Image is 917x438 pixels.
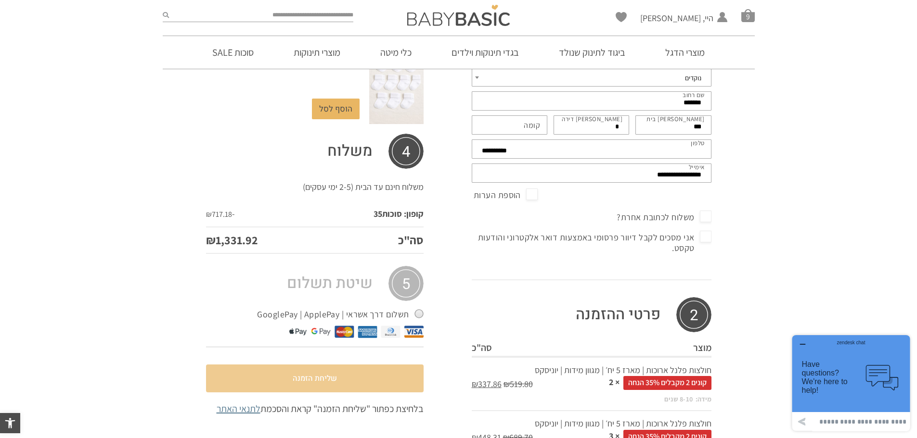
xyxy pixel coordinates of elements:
span: משלוח לכתובת אחרת? [617,210,711,225]
label: קומה [524,120,540,131]
th: סה"כ [287,227,424,254]
span: ₪ [206,209,212,219]
th: סה"כ [472,339,534,357]
img: עשרה זוגות גרביים לתינוקות [369,43,423,124]
th: מוצר [533,339,711,357]
a: כלי מיטה [366,36,426,69]
a: לתנאי האתר [217,402,260,415]
h3: פרטי ההזמנה [472,297,711,332]
span: ₪ [504,378,510,389]
iframe: פותח יישומון שאפשר לשוחח בו בצ'אט עם אחד הנציגים שלנו [788,331,914,435]
td: - [206,201,287,226]
span: נוקדים [482,71,701,85]
label: [PERSON_NAME] בית [646,115,705,124]
th: משלוח [287,134,424,169]
span: החשבון שלי [640,24,713,36]
a: סוכות SALE [198,36,268,69]
span: נוקדים [472,67,711,87]
label: טלפון [691,139,705,148]
a: סל קניות9 [741,9,755,22]
td: קופון: סוכות35 [287,201,424,226]
span: הוספת הערות [474,188,538,203]
span: סל קניות [741,9,755,22]
a: הוסף לסל [312,99,360,119]
bdi: 1,331.92 [206,232,258,248]
span: קונים 2 מקבלים 35% הנחה [623,376,711,389]
label: אימייל [689,163,705,172]
span: ₪ [206,232,216,248]
div: בלחיצת כפתור "שליחת הזמנה" קראת והסכמת [206,402,424,415]
a: מוצרי תינוקות [279,36,355,69]
span: ₪ [472,378,478,389]
a: מוצרי הדגל [651,36,719,69]
label: [PERSON_NAME] דירה [562,115,622,124]
span: Wishlist [616,12,627,25]
dt: מידה: [693,395,711,404]
bdi: 337.86 [472,378,502,389]
img: Baby Basic בגדי תינוקות וילדים אונליין [407,5,510,26]
label: משלוח חינם עד הבית (2-5 ימי עסקים) [303,181,424,192]
td: חולצות פלנל ארוכות | מארז 5 יח׳ | מגוון מידות | יוניסקס [533,357,711,411]
span: אני מסכים לקבל דיוור פרסומי באמצעות דואר אלקטרוני והודעות טקסט. [472,230,711,255]
bdi: 519.80 [504,378,533,389]
a: בגדי תינוקות וילדים [437,36,533,69]
label: תשלום דרך אשראי | GooglePay | ApplePay [257,307,423,322]
h3: שיטת תשלום [206,266,424,301]
label: שם רחוב [683,91,705,100]
strong: × 2 [609,376,620,388]
a: ביגוד לתינוק שנולד [544,36,640,69]
button: שליחת הזמנה [206,364,424,392]
span: 717.18 [206,209,232,219]
p: 8-10 שנים [664,395,693,404]
a: Wishlist [616,12,627,22]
